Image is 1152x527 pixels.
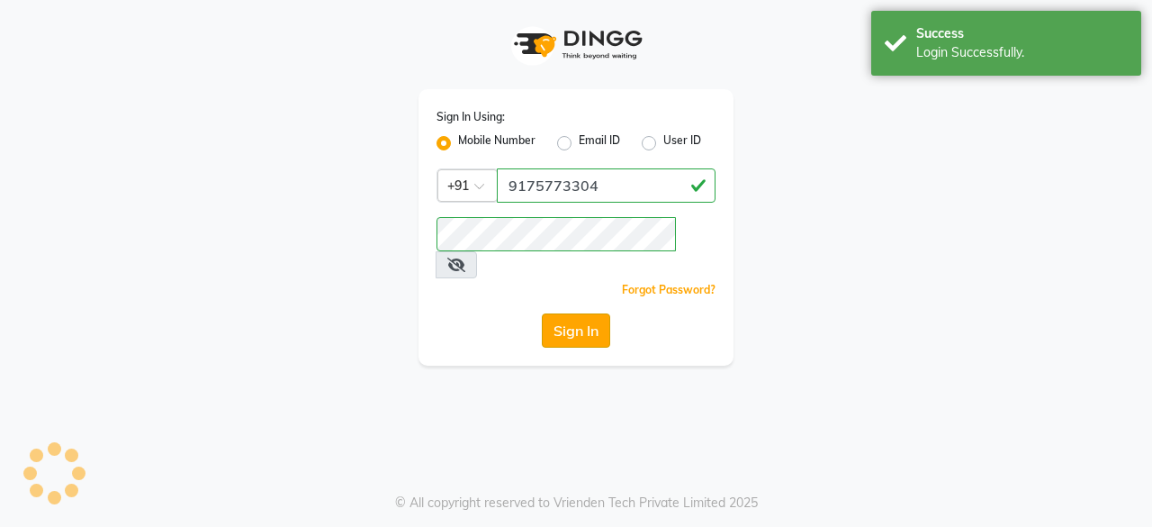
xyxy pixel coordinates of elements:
label: Mobile Number [458,132,535,154]
label: Sign In Using: [436,109,505,125]
a: Forgot Password? [622,283,715,296]
div: Login Successfully. [916,43,1128,62]
input: Username [497,168,715,203]
div: Success [916,24,1128,43]
label: User ID [663,132,701,154]
input: Username [436,217,676,251]
label: Email ID [579,132,620,154]
img: logo1.svg [504,18,648,71]
button: Sign In [542,313,610,348]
